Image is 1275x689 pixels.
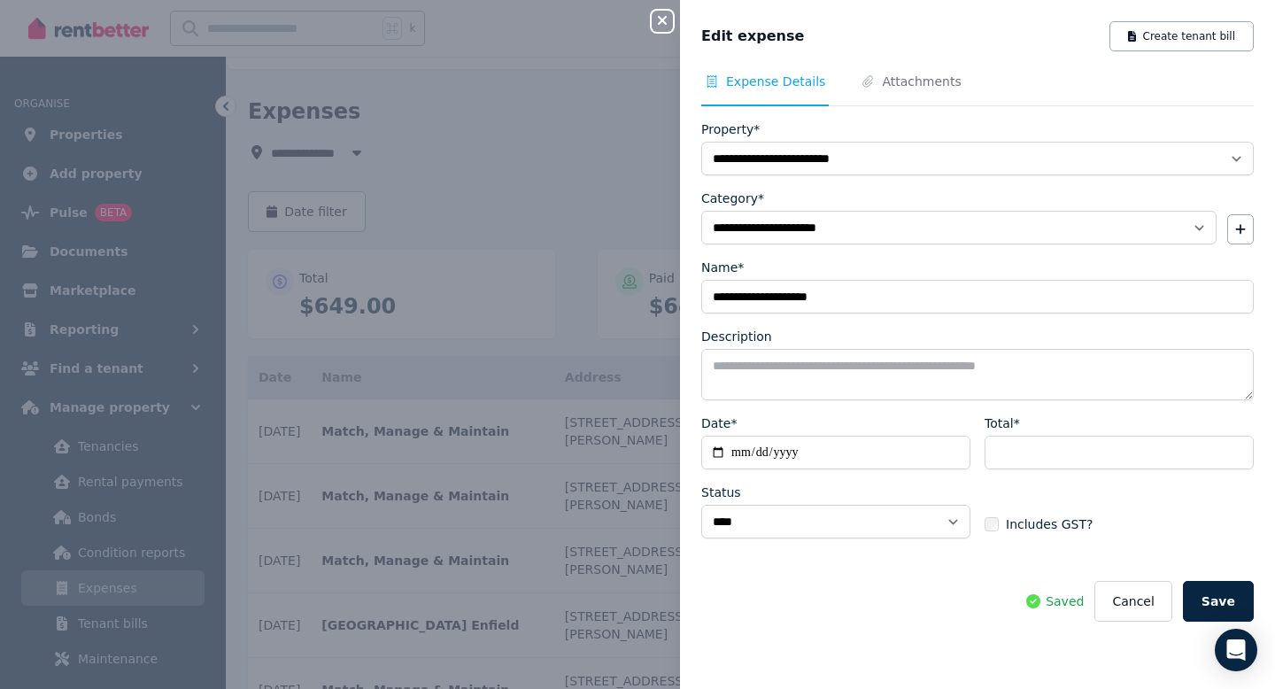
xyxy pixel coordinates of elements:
[701,484,741,501] label: Status
[1006,515,1093,533] span: Includes GST?
[1046,592,1084,610] span: Saved
[701,259,744,276] label: Name*
[726,73,825,90] span: Expense Details
[701,190,764,207] label: Category*
[985,414,1020,432] label: Total*
[985,517,999,531] input: Includes GST?
[882,73,961,90] span: Attachments
[701,73,1254,106] nav: Tabs
[1183,581,1254,622] button: Save
[701,120,760,138] label: Property*
[1109,21,1254,51] button: Create tenant bill
[1094,581,1171,622] button: Cancel
[701,328,772,345] label: Description
[1215,629,1257,671] div: Open Intercom Messenger
[701,26,804,47] span: Edit expense
[701,414,737,432] label: Date*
